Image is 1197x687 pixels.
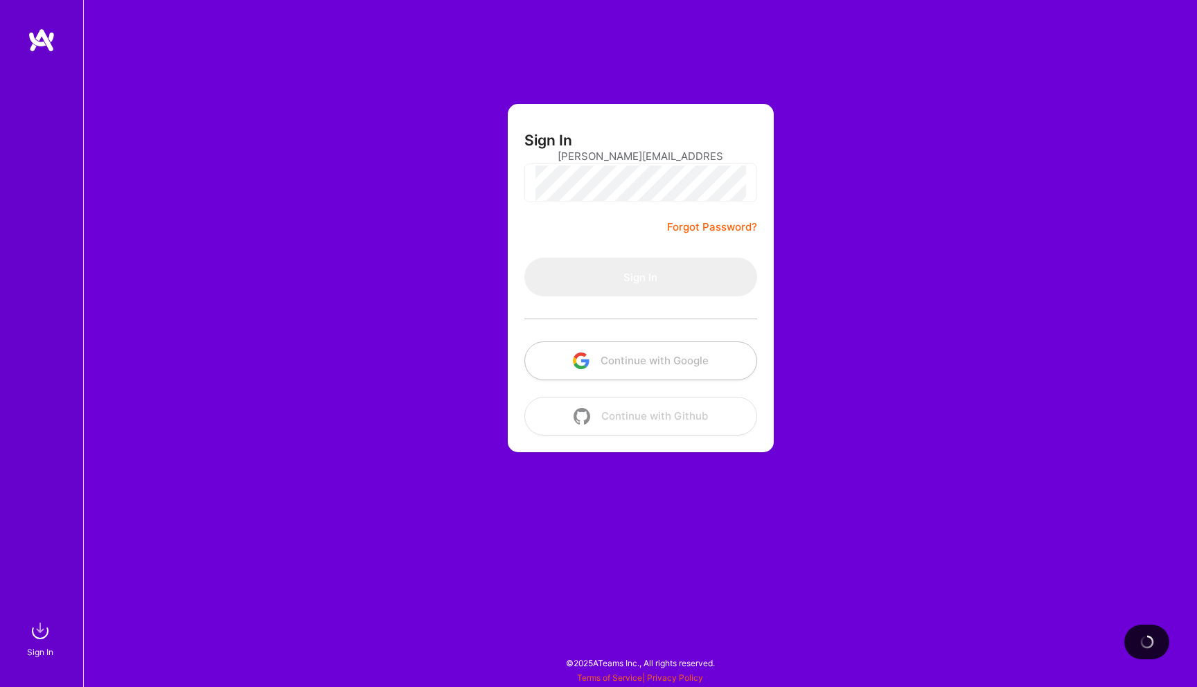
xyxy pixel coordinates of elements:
span: | [577,672,703,683]
div: Sign In [27,645,53,659]
button: Continue with Google [524,341,757,380]
a: sign inSign In [29,617,54,659]
input: Email... [558,139,724,174]
button: Continue with Github [524,397,757,436]
a: Terms of Service [577,672,642,683]
img: icon [573,353,589,369]
img: icon [574,408,590,425]
button: Sign In [524,258,757,296]
img: loading [1138,633,1155,650]
a: Privacy Policy [647,672,703,683]
img: logo [28,28,55,53]
img: sign in [26,617,54,645]
a: Forgot Password? [667,219,757,235]
h3: Sign In [524,132,572,149]
div: © 2025 ATeams Inc., All rights reserved. [83,645,1197,680]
